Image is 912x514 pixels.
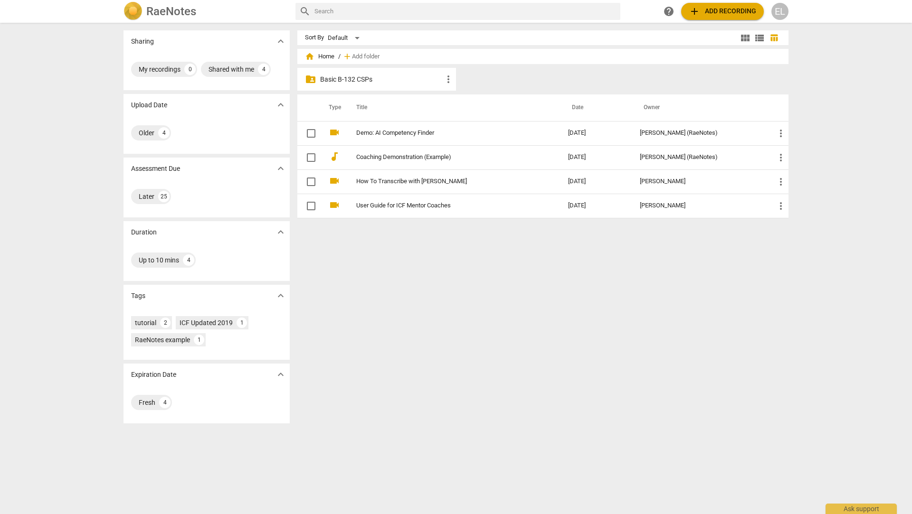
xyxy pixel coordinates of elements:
div: [PERSON_NAME] (RaeNotes) [640,154,760,161]
button: Tile view [738,31,752,45]
div: Sort By [305,34,324,41]
a: Coaching Demonstration (Example) [356,154,534,161]
div: Default [328,30,363,46]
p: Basic B-132 CSPs [320,75,443,84]
div: 1 [194,335,204,345]
button: Show more [274,98,288,112]
span: more_vert [775,128,787,139]
td: [DATE] [560,194,632,218]
button: EL [771,3,788,20]
span: view_module [740,32,751,44]
p: Sharing [131,37,154,47]
p: Tags [131,291,145,301]
h2: RaeNotes [146,5,196,18]
div: Shared with me [209,65,254,74]
a: Help [660,3,677,20]
div: 25 [158,191,170,202]
span: table_chart [769,33,779,42]
button: List view [752,31,767,45]
button: Show more [274,225,288,239]
div: 2 [160,318,171,328]
button: Show more [274,34,288,48]
span: home [305,52,314,61]
div: Later [139,192,154,201]
button: Show more [274,161,288,176]
div: My recordings [139,65,180,74]
button: Table view [767,31,781,45]
button: Upload [681,3,764,20]
span: folder_shared [305,74,316,85]
span: more_vert [775,176,787,187]
th: Type [321,94,345,121]
div: ICF Updated 2019 [180,318,233,327]
button: Show more [274,367,288,382]
p: Expiration Date [131,370,176,380]
div: Up to 10 mins [139,255,179,265]
span: more_vert [443,74,454,85]
span: expand_more [275,369,286,380]
p: Assessment Due [131,164,180,174]
div: [PERSON_NAME] [640,178,760,185]
th: Title [345,94,560,121]
th: Date [560,94,632,121]
input: Search [314,4,617,19]
span: audiotrack [329,151,340,162]
div: [PERSON_NAME] [640,202,760,209]
button: Show more [274,289,288,303]
div: 4 [183,254,194,266]
th: Owner [632,94,768,121]
div: 4 [158,127,170,139]
a: LogoRaeNotes [123,2,288,21]
div: 4 [258,64,269,75]
div: 0 [184,64,196,75]
span: add [689,6,700,17]
a: Demo: AI Competency Finder [356,130,534,137]
div: tutorial [135,318,156,327]
div: 1 [237,318,247,328]
span: videocam [329,175,340,187]
span: / [338,53,341,60]
span: Add folder [352,53,380,60]
div: 4 [159,397,171,408]
div: Ask support [826,504,897,514]
div: Older [139,128,154,138]
span: Home [305,52,334,61]
img: Logo [123,2,142,21]
span: Add recording [689,6,756,17]
span: videocam [329,127,340,138]
div: RaeNotes example [135,335,190,345]
span: expand_more [275,290,286,301]
span: help [663,6,674,17]
span: expand_more [275,226,286,238]
span: more_vert [775,200,787,212]
span: add [342,52,352,61]
p: Upload Date [131,100,167,110]
span: search [299,6,311,17]
p: Duration [131,227,157,237]
a: How To Transcribe with [PERSON_NAME] [356,178,534,185]
span: expand_more [275,99,286,111]
span: videocam [329,199,340,211]
td: [DATE] [560,145,632,169]
td: [DATE] [560,169,632,194]
div: [PERSON_NAME] (RaeNotes) [640,130,760,137]
span: view_list [754,32,765,44]
span: more_vert [775,152,787,163]
div: Fresh [139,398,155,407]
td: [DATE] [560,121,632,145]
a: User Guide for ICF Mentor Coaches [356,202,534,209]
span: expand_more [275,163,286,174]
span: expand_more [275,36,286,47]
